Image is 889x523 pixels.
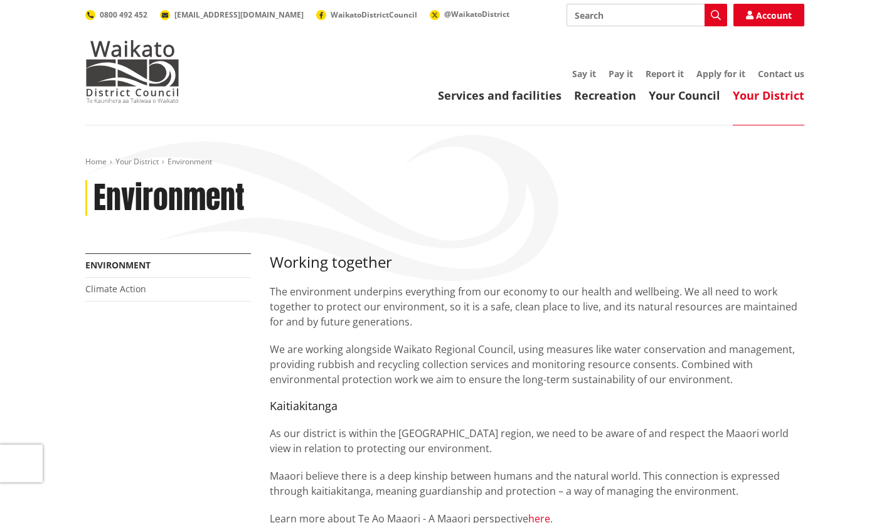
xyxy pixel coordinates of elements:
[609,68,633,80] a: Pay it
[331,9,417,20] span: WaikatoDistrictCouncil
[100,9,147,20] span: 0800 492 452
[567,4,727,26] input: Search input
[270,284,804,329] p: The environment underpins everything from our economy to our health and wellbeing. We all need to...
[85,156,107,167] a: Home
[270,426,804,456] p: As our district is within the [GEOGRAPHIC_DATA] region, we need to be aware of and respect the Ma...
[316,9,417,20] a: WaikatoDistrictCouncil
[115,156,159,167] a: Your District
[85,40,179,103] img: Waikato District Council - Te Kaunihera aa Takiwaa o Waikato
[85,283,146,295] a: Climate Action
[572,68,596,80] a: Say it
[758,68,804,80] a: Contact us
[85,9,147,20] a: 0800 492 452
[438,88,562,103] a: Services and facilities
[85,157,804,167] nav: breadcrumb
[174,9,304,20] span: [EMAIL_ADDRESS][DOMAIN_NAME]
[270,342,804,387] p: We are working alongside Waikato Regional Council, using measures like water conservation and man...
[574,88,636,103] a: Recreation
[168,156,212,167] span: Environment
[646,68,684,80] a: Report it
[160,9,304,20] a: [EMAIL_ADDRESS][DOMAIN_NAME]
[649,88,720,103] a: Your Council
[696,68,745,80] a: Apply for it
[733,88,804,103] a: Your District
[444,9,509,19] span: @WaikatoDistrict
[270,468,804,499] p: Maaori believe there is a deep kinship between humans and the natural world. This connection is e...
[733,4,804,26] a: Account
[270,253,804,272] h3: Working together
[270,398,338,413] span: Kaitiakitanga
[93,180,245,216] h1: Environment
[85,259,151,271] a: Environment
[430,9,509,19] a: @WaikatoDistrict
